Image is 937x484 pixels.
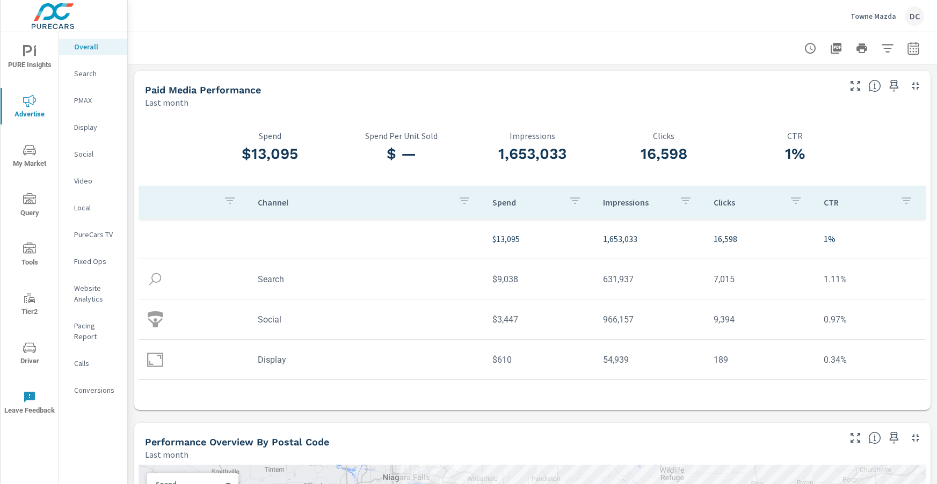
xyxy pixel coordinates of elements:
[492,232,586,245] p: $13,095
[147,311,163,327] img: icon-social.svg
[603,232,696,245] p: 1,653,033
[598,131,730,141] p: Clicks
[147,271,163,287] img: icon-search.svg
[594,266,705,293] td: 631,937
[204,145,336,163] h3: $13,095
[729,145,861,163] h3: 1%
[885,77,903,94] span: Save this to your personalized report
[847,77,864,94] button: Make Fullscreen
[868,79,881,92] span: Understand performance metrics over the selected time range.
[4,243,55,269] span: Tools
[145,84,261,96] h5: Paid Media Performance
[74,202,119,213] p: Local
[59,119,127,135] div: Display
[4,45,55,71] span: PURE Insights
[705,266,816,293] td: 7,015
[824,197,891,208] p: CTR
[59,318,127,344] div: Pacing Report
[877,38,898,59] button: Apply Filters
[885,429,903,446] span: Save this to your personalized report
[1,32,59,427] div: nav menu
[4,144,55,170] span: My Market
[74,95,119,106] p: PMAX
[714,232,807,245] p: 16,598
[336,131,467,141] p: Spend Per Unit Sold
[824,232,917,245] p: 1%
[59,226,127,243] div: PureCars TV
[815,306,926,333] td: 0.97%
[147,351,163,368] img: icon-display.svg
[594,346,705,373] td: 54,939
[74,385,119,395] p: Conversions
[74,149,119,159] p: Social
[815,266,926,293] td: 1.11%
[868,431,881,444] span: Understand performance data by postal code. Individual postal codes can be selected and expanded ...
[59,39,127,55] div: Overall
[74,41,119,52] p: Overall
[907,77,924,94] button: Minimize Widget
[74,256,119,267] p: Fixed Ops
[825,38,847,59] button: "Export Report to PDF"
[59,355,127,371] div: Calls
[705,346,816,373] td: 189
[59,253,127,269] div: Fixed Ops
[74,358,119,369] p: Calls
[59,65,127,82] div: Search
[145,448,188,461] p: Last month
[603,197,671,208] p: Impressions
[705,306,816,333] td: 9,394
[145,436,329,448] h5: Performance Overview By Postal Code
[467,131,598,141] p: Impressions
[74,229,119,240] p: PureCars TV
[729,131,861,141] p: CTR
[905,6,924,26] div: DC
[59,200,127,216] div: Local
[4,341,55,368] span: Driver
[594,306,705,333] td: 966,157
[59,280,127,307] div: Website Analytics
[484,346,594,373] td: $610
[74,175,119,186] p: Video
[847,429,864,446] button: Make Fullscreen
[815,346,926,373] td: 0.34%
[249,266,484,293] td: Search
[903,38,924,59] button: Select Date Range
[714,197,781,208] p: Clicks
[336,145,467,163] h3: $ —
[598,145,730,163] h3: 16,598
[467,145,598,163] h3: 1,653,033
[492,197,560,208] p: Spend
[74,68,119,79] p: Search
[249,346,484,373] td: Display
[74,122,119,133] p: Display
[4,292,55,318] span: Tier2
[851,38,873,59] button: Print Report
[907,429,924,446] button: Minimize Widget
[851,11,896,21] p: Towne Mazda
[74,283,119,304] p: Website Analytics
[249,306,484,333] td: Social
[59,173,127,189] div: Video
[59,382,127,398] div: Conversions
[204,131,336,141] p: Spend
[258,197,449,208] p: Channel
[74,320,119,342] p: Pacing Report
[145,96,188,109] p: Last month
[4,94,55,121] span: Advertise
[484,306,594,333] td: $3,447
[59,146,127,162] div: Social
[4,193,55,219] span: Query
[484,266,594,293] td: $9,038
[59,92,127,108] div: PMAX
[4,391,55,417] span: Leave Feedback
